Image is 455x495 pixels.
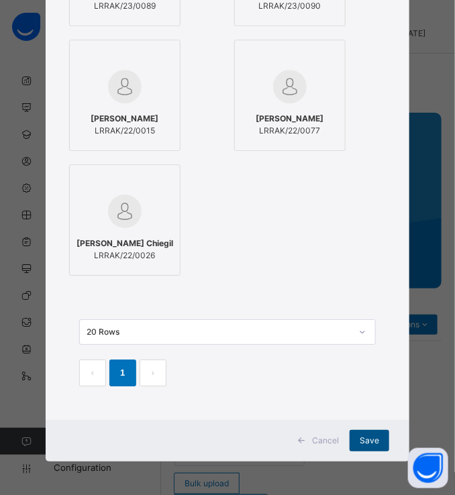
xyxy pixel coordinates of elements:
button: prev page [79,360,106,386]
img: default.svg [273,70,307,103]
span: [PERSON_NAME] [91,113,158,125]
span: LRRAK/22/0015 [91,125,158,137]
span: Save [360,435,379,447]
li: 1 [109,360,136,386]
button: next page [140,360,166,386]
div: 20 Rows [87,326,351,338]
li: 上一页 [79,360,106,386]
span: Cancel [312,435,339,447]
a: 1 [116,364,129,382]
span: LRRAK/22/0077 [256,125,323,137]
li: 下一页 [140,360,166,386]
span: LRRAK/22/0026 [77,250,173,262]
button: Open asap [408,448,448,488]
span: [PERSON_NAME] [256,113,323,125]
img: default.svg [108,70,142,103]
img: default.svg [108,195,142,228]
span: [PERSON_NAME] Chiegil [77,237,173,250]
